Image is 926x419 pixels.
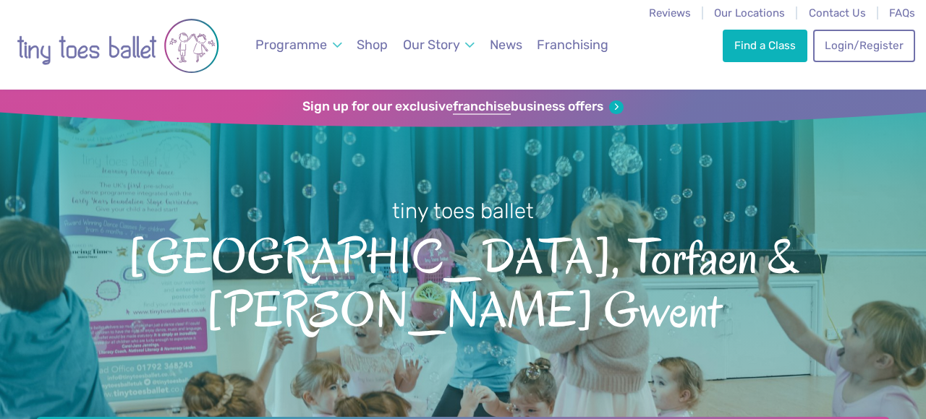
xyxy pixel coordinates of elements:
[537,37,608,52] span: Franchising
[392,199,534,223] small: tiny toes ballet
[25,225,901,337] span: [GEOGRAPHIC_DATA], Torfaen & [PERSON_NAME] Gwent
[357,37,388,52] span: Shop
[255,37,327,52] span: Programme
[396,29,482,61] a: Our Story
[723,30,807,61] a: Find a Class
[813,30,914,61] a: Login/Register
[302,99,623,115] a: Sign up for our exclusivefranchisebusiness offers
[889,7,915,20] a: FAQs
[249,29,349,61] a: Programme
[453,99,511,115] strong: franchise
[350,29,394,61] a: Shop
[483,29,529,61] a: News
[809,7,866,20] a: Contact Us
[714,7,785,20] a: Our Locations
[403,37,460,52] span: Our Story
[649,7,691,20] a: Reviews
[490,37,522,52] span: News
[17,9,219,82] img: tiny toes ballet
[530,29,615,61] a: Franchising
